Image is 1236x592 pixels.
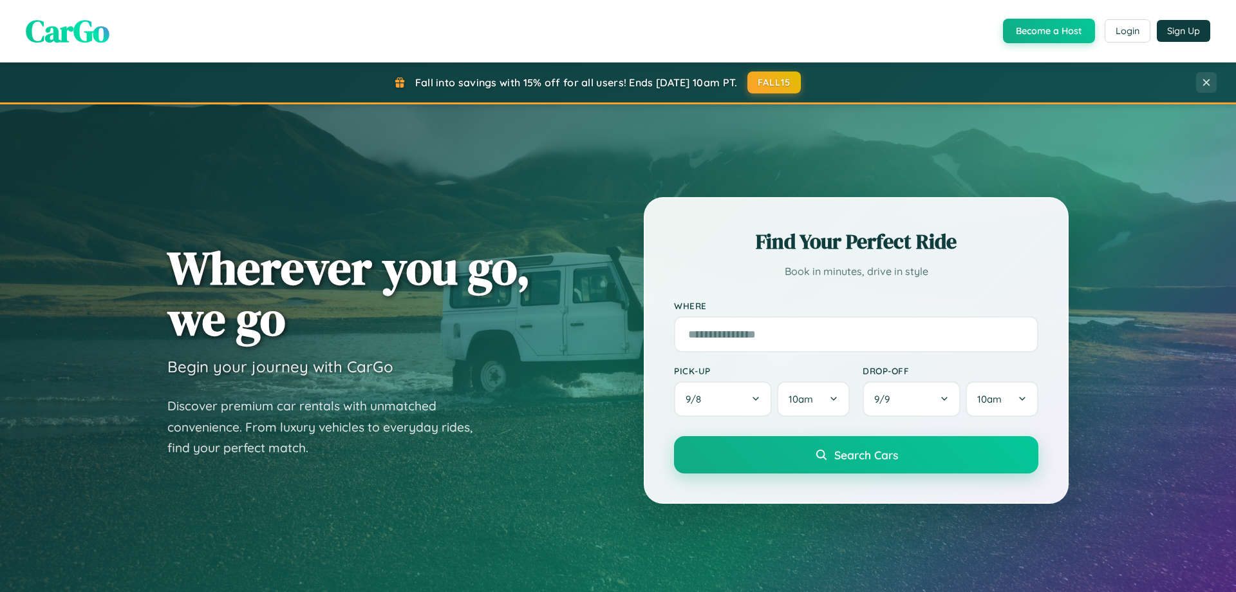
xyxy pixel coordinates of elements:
[415,76,738,89] span: Fall into savings with 15% off for all users! Ends [DATE] 10am PT.
[26,10,109,52] span: CarGo
[874,393,896,405] span: 9 / 9
[686,393,707,405] span: 9 / 8
[747,72,801,93] button: FALL15
[674,227,1038,256] h2: Find Your Perfect Ride
[1157,20,1210,42] button: Sign Up
[863,381,960,417] button: 9/9
[966,381,1038,417] button: 10am
[674,300,1038,311] label: Where
[1105,19,1150,43] button: Login
[1003,19,1095,43] button: Become a Host
[977,393,1002,405] span: 10am
[674,365,850,376] label: Pick-up
[674,262,1038,281] p: Book in minutes, drive in style
[834,448,898,462] span: Search Cars
[674,381,772,417] button: 9/8
[674,436,1038,473] button: Search Cars
[789,393,813,405] span: 10am
[167,396,489,459] p: Discover premium car rentals with unmatched convenience. From luxury vehicles to everyday rides, ...
[167,357,393,376] h3: Begin your journey with CarGo
[777,381,850,417] button: 10am
[863,365,1038,376] label: Drop-off
[167,242,530,344] h1: Wherever you go, we go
